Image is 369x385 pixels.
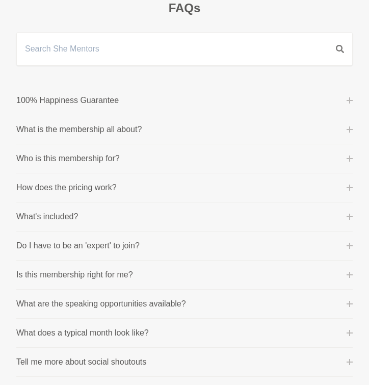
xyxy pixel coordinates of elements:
button: What's included? [16,211,353,223]
p: What does a typical month look like? [16,327,149,339]
button: How does the pricing work? [16,182,353,194]
p: What's included? [16,211,78,223]
button: What does a typical month look like? [16,327,353,339]
input: Search She Mentors [17,33,336,65]
button: Tell me more about social shoutouts [16,356,353,368]
button: Who is this membership for? [16,152,353,165]
p: How does the pricing work? [16,182,117,194]
p: 100% Happiness Guarantee [16,94,119,107]
p: What is the membership all about? [16,123,142,136]
button: What is the membership all about? [16,123,353,136]
button: Do I have to be an 'expert' to join? [16,240,353,252]
p: What are the speaking opportunities available? [16,298,186,310]
h1: FAQs [16,1,353,16]
p: Who is this membership for? [16,152,120,165]
button: Is this membership right for me? [16,269,353,281]
p: Is this membership right for me? [16,269,133,281]
button: 100% Happiness Guarantee [16,94,353,107]
p: Do I have to be an 'expert' to join? [16,240,140,252]
p: Tell me more about social shoutouts [16,356,146,368]
button: What are the speaking opportunities available? [16,298,353,310]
